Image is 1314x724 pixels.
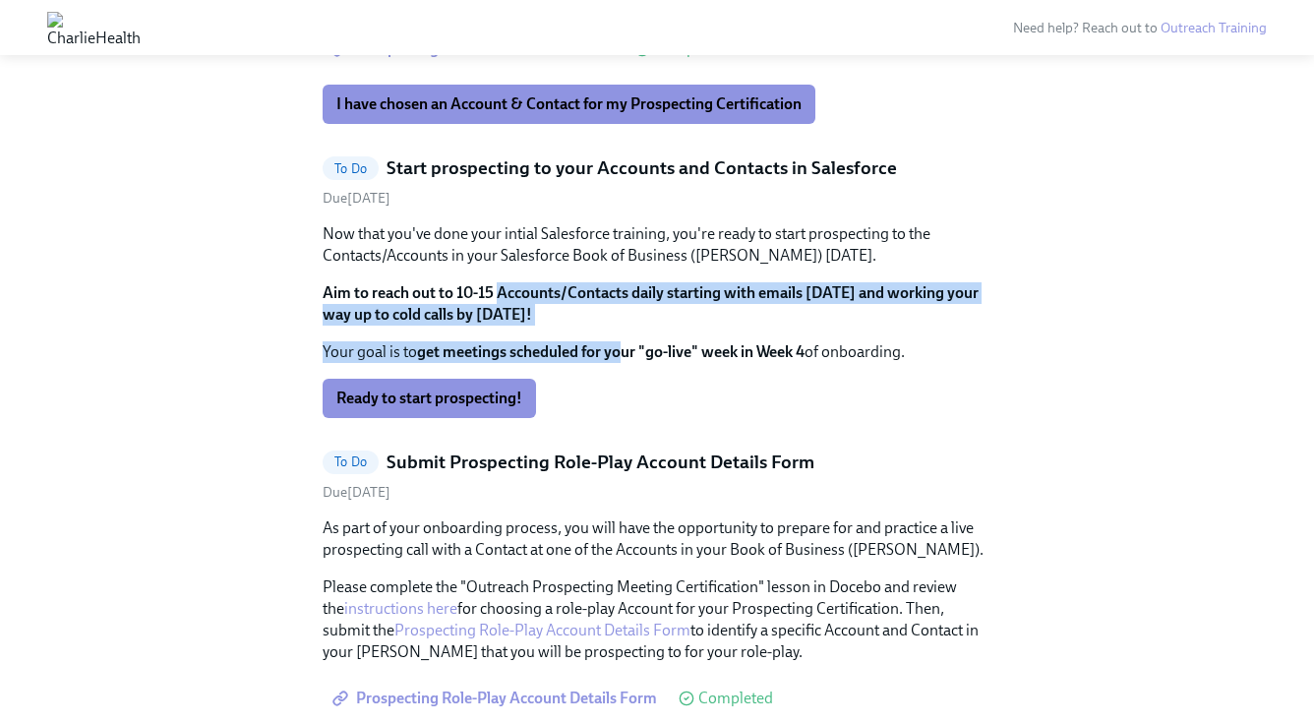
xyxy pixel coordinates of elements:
[1013,20,1267,36] span: Need help? Reach out to
[323,341,991,363] p: Your goal is to of onboarding.
[387,450,814,475] h5: Submit Prospecting Role-Play Account Details Form
[323,155,991,208] a: To DoStart prospecting to your Accounts and Contacts in SalesforceDue[DATE]
[336,389,522,408] span: Ready to start prospecting!
[1161,20,1267,36] a: Outreach Training
[336,689,657,708] span: Prospecting Role-Play Account Details Form
[336,94,802,114] span: I have chosen an Account & Contact for my Prospecting Certification
[387,155,897,181] h5: Start prospecting to your Accounts and Contacts in Salesforce
[394,621,690,639] a: Prospecting Role-Play Account Details Form
[323,450,991,502] a: To DoSubmit Prospecting Role-Play Account Details FormDue[DATE]
[323,517,991,561] p: As part of your onboarding process, you will have the opportunity to prepare for and practice a l...
[323,223,991,267] p: Now that you've done your intial Salesforce training, you're ready to start prospecting to the Co...
[323,190,390,207] span: Friday, August 29th 2025, 10:00 am
[47,12,141,43] img: CharlieHealth
[698,691,773,706] span: Completed
[323,283,979,324] strong: Aim to reach out to 10-15 Accounts/Contacts daily starting with emails [DATE] and working your wa...
[323,679,671,718] a: Prospecting Role-Play Account Details Form
[323,576,991,663] p: Please complete the "Outreach Prospecting Meeting Certification" lesson in Docebo and review the ...
[323,379,536,418] button: Ready to start prospecting!
[323,161,379,176] span: To Do
[654,41,729,57] span: Completed
[323,484,390,501] span: Wednesday, August 27th 2025, 10:00 am
[323,85,815,124] button: I have chosen an Account & Contact for my Prospecting Certification
[344,599,457,618] a: instructions here
[417,342,805,361] strong: get meetings scheduled for your "go-live" week in Week 4
[323,454,379,469] span: To Do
